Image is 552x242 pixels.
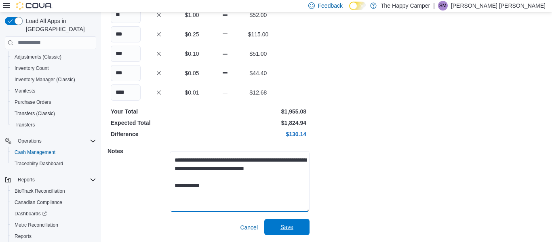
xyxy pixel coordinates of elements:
p: $44.40 [243,69,273,77]
button: Transfers [8,119,99,130]
p: Your Total [111,107,207,116]
span: Purchase Orders [11,97,96,107]
span: Canadian Compliance [11,198,96,207]
span: Transfers (Classic) [11,109,96,118]
p: $12.68 [243,88,273,97]
button: Inventory Manager (Classic) [8,74,99,85]
span: Inventory Count [15,65,49,72]
button: Metrc Reconciliation [8,219,99,231]
a: Inventory Manager (Classic) [11,75,78,84]
a: Adjustments (Classic) [11,52,65,62]
button: Reports [15,175,38,185]
button: Manifests [8,85,99,97]
span: Cancel [240,223,258,231]
p: $0.10 [177,50,207,58]
p: The Happy Camper [381,1,430,11]
span: Load All Apps in [GEOGRAPHIC_DATA] [23,17,96,33]
input: Quantity [111,65,141,81]
p: $0.05 [177,69,207,77]
span: Metrc Reconciliation [15,222,58,228]
button: Operations [15,136,45,146]
button: Purchase Orders [8,97,99,108]
a: Manifests [11,86,38,96]
a: Purchase Orders [11,97,55,107]
h5: Notes [107,143,168,159]
input: Dark Mode [349,2,366,10]
button: Transfers (Classic) [8,108,99,119]
span: BioTrack Reconciliation [11,186,96,196]
a: Canadian Compliance [11,198,65,207]
button: BioTrack Reconciliation [8,185,99,197]
span: Transfers [11,120,96,130]
span: Metrc Reconciliation [11,220,96,230]
a: Cash Management [11,147,59,157]
p: $0.01 [177,88,207,97]
button: Traceabilty Dashboard [8,158,99,169]
a: Transfers (Classic) [11,109,58,118]
button: Reports [2,174,99,185]
div: Sutton Mayes [438,1,448,11]
span: Reports [18,177,35,183]
span: Traceabilty Dashboard [11,159,96,168]
span: Cash Management [11,147,96,157]
a: Dashboards [8,208,99,219]
button: Inventory Count [8,63,99,74]
p: [PERSON_NAME] [PERSON_NAME] [451,1,546,11]
span: Inventory Manager (Classic) [11,75,96,84]
span: Operations [18,138,42,144]
p: $1.00 [177,11,207,19]
p: $1,824.94 [210,119,306,127]
span: Cash Management [15,149,55,156]
span: Manifests [11,86,96,96]
button: Operations [2,135,99,147]
span: Inventory Manager (Classic) [15,76,75,83]
button: Save [264,219,310,235]
span: Adjustments (Classic) [11,52,96,62]
span: Operations [15,136,96,146]
button: Adjustments (Classic) [8,51,99,63]
p: Expected Total [111,119,207,127]
span: Adjustments (Classic) [15,54,61,60]
input: Quantity [111,26,141,42]
span: Feedback [318,2,343,10]
button: Canadian Compliance [8,197,99,208]
span: Save [280,223,293,231]
p: Difference [111,130,207,138]
a: Dashboards [11,209,50,219]
span: Canadian Compliance [15,199,62,206]
button: Cash Management [8,147,99,158]
button: Reports [8,231,99,242]
a: Inventory Count [11,63,52,73]
span: Manifests [15,88,35,94]
input: Quantity [111,7,141,23]
span: Purchase Orders [15,99,51,105]
span: Reports [15,175,96,185]
a: Metrc Reconciliation [11,220,61,230]
p: $0.25 [177,30,207,38]
button: Cancel [237,219,261,236]
a: Transfers [11,120,38,130]
span: BioTrack Reconciliation [15,188,65,194]
span: Transfers [15,122,35,128]
p: $52.00 [243,11,273,19]
span: Traceabilty Dashboard [15,160,63,167]
a: Traceabilty Dashboard [11,159,66,168]
span: Reports [11,231,96,241]
p: $130.14 [210,130,306,138]
p: $115.00 [243,30,273,38]
span: Dashboards [15,210,47,217]
p: | [433,1,435,11]
span: SM [439,1,447,11]
p: $51.00 [243,50,273,58]
input: Quantity [111,46,141,62]
span: Inventory Count [11,63,96,73]
span: Transfers (Classic) [15,110,55,117]
img: Cova [16,2,53,10]
input: Quantity [111,84,141,101]
a: BioTrack Reconciliation [11,186,68,196]
p: $1,955.08 [210,107,306,116]
a: Reports [11,231,35,241]
span: Reports [15,233,32,240]
span: Dashboards [11,209,96,219]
